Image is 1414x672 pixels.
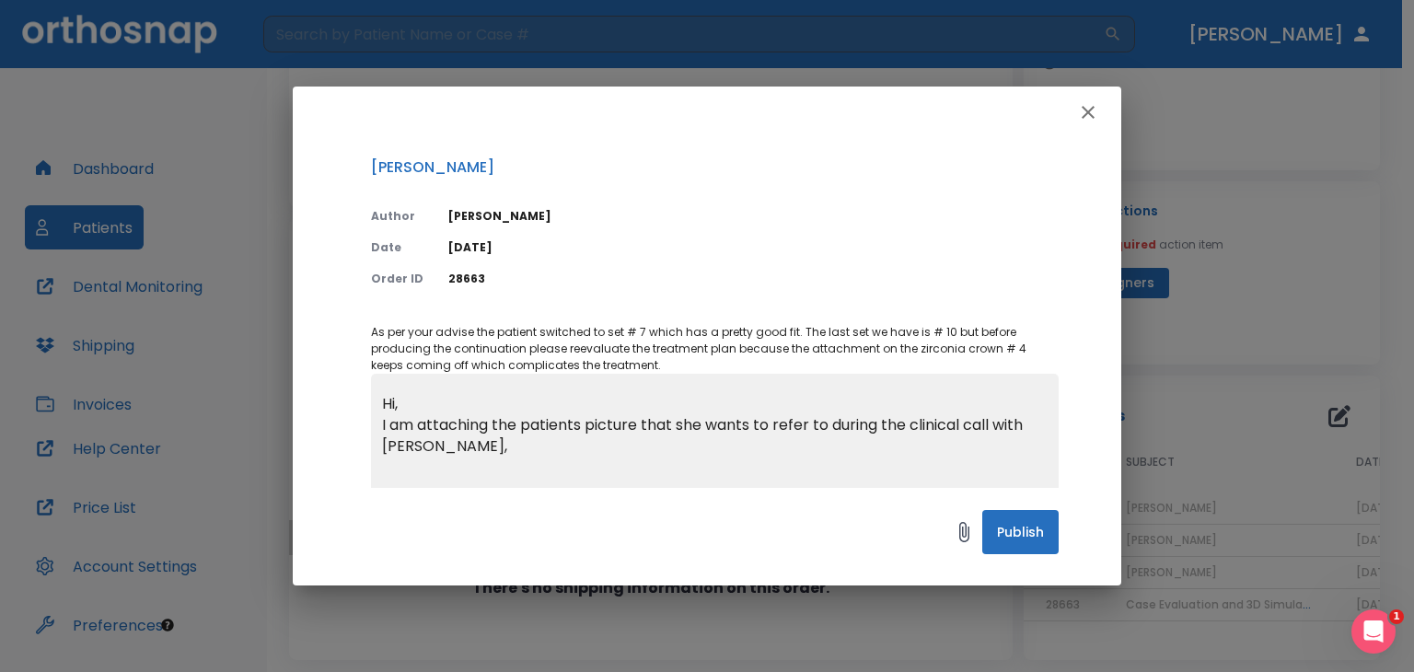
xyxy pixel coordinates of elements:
[448,208,1059,225] p: [PERSON_NAME]
[371,156,1059,179] p: [PERSON_NAME]
[1389,609,1404,624] span: 1
[448,271,1059,287] p: 28663
[371,324,1029,373] span: As per your advise the patient switched to set # 7 which has a pretty good fit. The last set we h...
[371,239,426,256] p: Date
[982,510,1059,554] button: Publish
[448,239,1059,256] p: [DATE]
[1351,609,1396,654] iframe: Intercom live chat
[371,271,426,287] p: Order ID
[371,208,426,225] p: Author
